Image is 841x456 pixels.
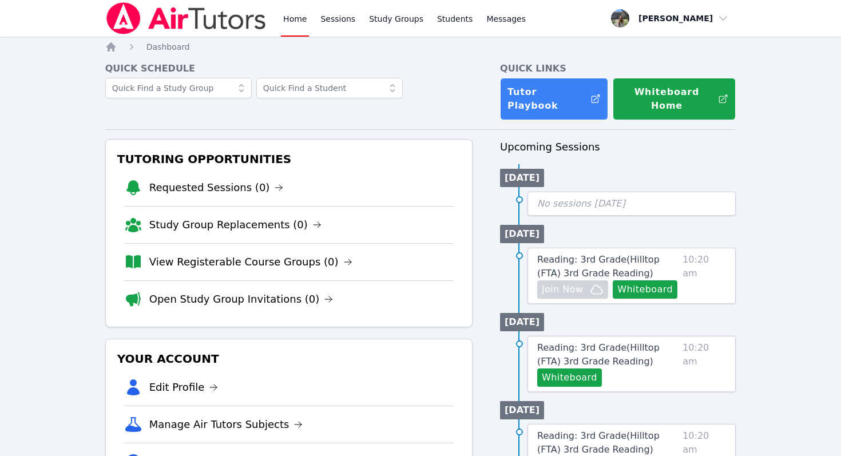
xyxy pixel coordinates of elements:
[146,41,190,53] a: Dashboard
[500,169,544,187] li: [DATE]
[105,2,267,34] img: Air Tutors
[149,291,334,307] a: Open Study Group Invitations (0)
[105,41,736,53] nav: Breadcrumb
[537,342,660,367] span: Reading: 3rd Grade ( Hilltop (FTA) 3rd Grade Reading )
[146,42,190,51] span: Dashboard
[486,13,526,25] span: Messages
[537,198,625,209] span: No sessions [DATE]
[105,78,252,98] input: Quick Find a Study Group
[500,62,736,76] h4: Quick Links
[613,280,677,299] button: Whiteboard
[149,254,352,270] a: View Registerable Course Groups (0)
[683,253,726,299] span: 10:20 am
[613,78,736,120] button: Whiteboard Home
[149,217,322,233] a: Study Group Replacements (0)
[537,341,678,368] a: Reading: 3rd Grade(Hilltop (FTA) 3rd Grade Reading)
[537,430,660,455] span: Reading: 3rd Grade ( Hilltop (FTA) 3rd Grade Reading )
[537,280,608,299] button: Join Now
[105,62,473,76] h4: Quick Schedule
[683,341,726,387] span: 10:20 am
[115,348,463,369] h3: Your Account
[149,417,303,433] a: Manage Air Tutors Subjects
[500,225,544,243] li: [DATE]
[500,78,608,120] a: Tutor Playbook
[542,283,583,296] span: Join Now
[500,139,736,155] h3: Upcoming Sessions
[500,313,544,331] li: [DATE]
[537,253,678,280] a: Reading: 3rd Grade(Hilltop (FTA) 3rd Grade Reading)
[256,78,403,98] input: Quick Find a Student
[500,401,544,419] li: [DATE]
[149,180,284,196] a: Requested Sessions (0)
[537,254,660,279] span: Reading: 3rd Grade ( Hilltop (FTA) 3rd Grade Reading )
[149,379,219,395] a: Edit Profile
[115,149,463,169] h3: Tutoring Opportunities
[537,368,602,387] button: Whiteboard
